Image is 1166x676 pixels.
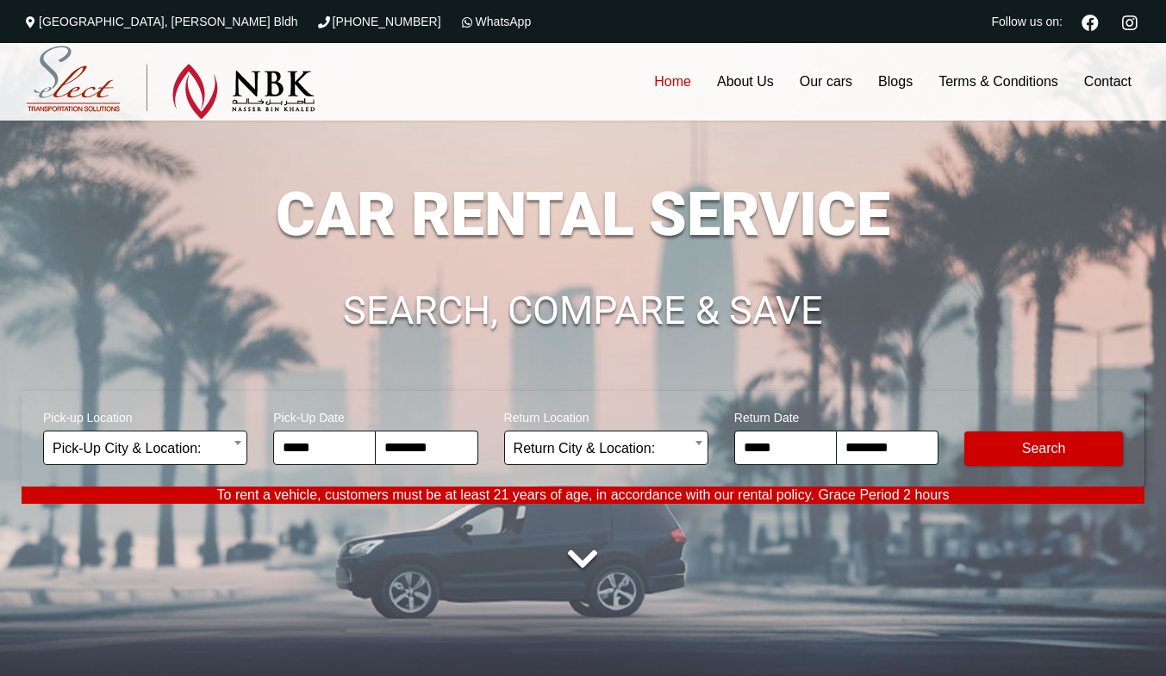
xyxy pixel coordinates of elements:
[22,291,1144,331] h1: SEARCH, COMPARE & SAVE
[787,43,865,121] a: Our cars
[1075,12,1106,31] a: Facebook
[704,43,787,121] a: About Us
[273,400,477,431] span: Pick-Up Date
[26,46,315,120] img: Select Rent a Car
[53,431,238,466] span: Pick-Up City & Location:
[458,15,532,28] a: WhatsApp
[43,400,247,431] span: Pick-up Location
[964,431,1123,466] button: Modify Search
[514,431,699,466] span: Return City & Location:
[926,43,1071,121] a: Terms & Conditions
[22,487,1144,504] p: To rent a vehicle, customers must be at least 21 years of age, in accordance with our rental poli...
[315,15,441,28] a: [PHONE_NUMBER]
[43,431,247,465] span: Pick-Up City & Location:
[1114,12,1144,31] a: Instagram
[734,400,938,431] span: Return Date
[504,400,708,431] span: Return Location
[1071,43,1144,121] a: Contact
[504,431,708,465] span: Return City & Location:
[865,43,926,121] a: Blogs
[641,43,704,121] a: Home
[22,184,1144,245] h1: CAR RENTAL SERVICE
